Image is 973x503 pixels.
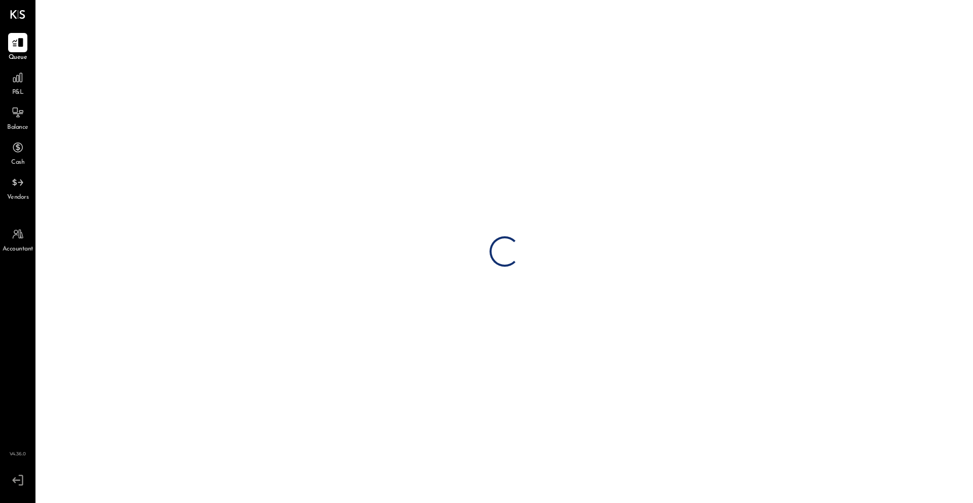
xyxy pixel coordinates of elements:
[3,245,33,254] span: Accountant
[12,88,24,97] span: P&L
[1,33,35,62] a: Queue
[7,193,29,202] span: Vendors
[1,225,35,254] a: Accountant
[1,68,35,97] a: P&L
[11,158,24,167] span: Cash
[9,53,27,62] span: Queue
[1,173,35,202] a: Vendors
[7,123,28,132] span: Balance
[1,103,35,132] a: Balance
[1,138,35,167] a: Cash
